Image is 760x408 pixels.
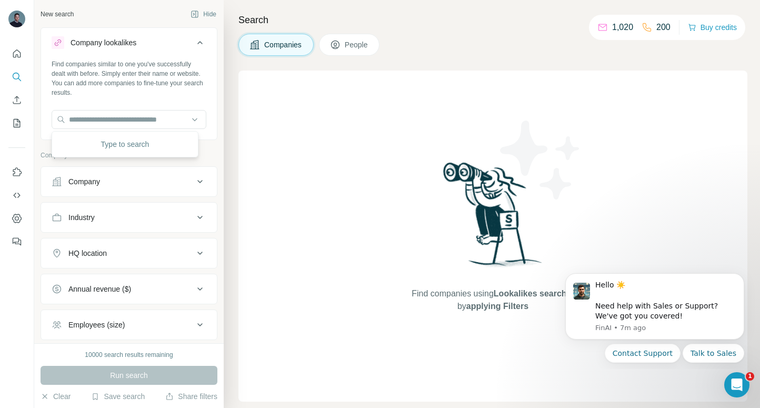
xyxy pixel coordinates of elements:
button: My lists [8,114,25,133]
div: Employees (size) [68,320,125,330]
img: Surfe Illustration - Stars [493,113,588,207]
iframe: Intercom live chat [724,372,749,397]
button: Quick start [8,44,25,63]
h4: Search [238,13,747,27]
button: Feedback [8,232,25,251]
span: 1 [746,372,754,381]
span: applying Filters [466,302,528,311]
div: 10000 search results remaining [85,350,173,360]
button: Hide [183,6,224,22]
span: People [345,39,369,50]
button: Save search [91,391,145,402]
div: Type to search [54,134,196,155]
span: Lookalikes search [494,289,567,298]
button: Dashboard [8,209,25,228]
span: Companies [264,39,303,50]
div: HQ location [68,248,107,258]
button: Search [8,67,25,86]
div: Industry [68,212,95,223]
p: Company information [41,151,217,160]
div: Find companies similar to one you've successfully dealt with before. Simply enter their name or w... [52,59,206,97]
button: Company [41,169,217,194]
span: Find companies using or by [408,287,577,313]
div: New search [41,9,74,19]
button: HQ location [41,241,217,266]
img: Surfe Illustration - Woman searching with binoculars [438,160,548,277]
button: Buy credits [688,20,737,35]
button: Share filters [165,391,217,402]
button: Employees (size) [41,312,217,337]
button: Company lookalikes [41,30,217,59]
button: Annual revenue ($) [41,276,217,302]
p: 200 [656,21,671,34]
button: Industry [41,205,217,230]
button: Clear [41,391,71,402]
iframe: Intercom notifications message [549,264,760,369]
div: Company lookalikes [71,37,136,48]
button: Use Surfe on LinkedIn [8,163,25,182]
button: Use Surfe API [8,186,25,205]
img: Avatar [8,11,25,27]
div: Company [68,176,100,187]
button: Enrich CSV [8,91,25,110]
p: 1,020 [612,21,633,34]
div: Annual revenue ($) [68,284,131,294]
